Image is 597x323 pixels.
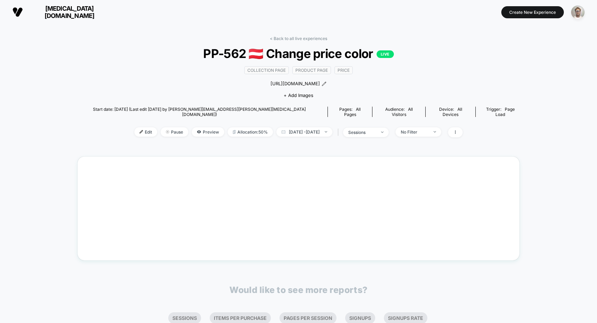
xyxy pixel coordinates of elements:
div: Audience: [378,107,420,117]
span: Preview [192,127,224,137]
img: rebalance [233,130,236,134]
div: Trigger: [481,107,520,117]
span: Page Load [495,107,515,117]
span: PP-562 🇦🇹 Change price color [99,46,497,61]
span: all devices [443,107,462,117]
button: Create New Experience [501,6,564,18]
button: [MEDICAL_DATA][DOMAIN_NAME] [10,4,113,20]
div: No Filter [401,129,428,135]
img: end [381,131,383,133]
div: sessions [348,130,376,135]
span: Start date: [DATE] (Last edit [DATE] by [PERSON_NAME][EMAIL_ADDRESS][PERSON_NAME][MEDICAL_DATA][D... [77,107,322,117]
span: Pause [161,127,188,137]
span: [MEDICAL_DATA][DOMAIN_NAME] [28,5,111,19]
span: Edit [134,127,157,137]
img: end [166,130,169,134]
img: ppic [571,6,585,19]
button: ppic [569,5,587,19]
span: Device: [425,107,475,117]
span: all pages [344,107,361,117]
span: product page [292,66,331,74]
a: < Back to all live experiences [270,36,327,41]
img: end [325,131,327,133]
span: PRICE [334,66,353,74]
p: Would like to see more reports? [229,285,368,295]
span: [URL][DOMAIN_NAME] [271,80,320,87]
p: LIVE [377,50,394,58]
img: edit [140,130,143,134]
img: calendar [282,130,285,134]
span: | [336,127,343,137]
span: [DATE] - [DATE] [276,127,332,137]
span: COLLECTION PAGE [244,66,289,74]
span: Allocation: 50% [228,127,273,137]
div: Pages: [333,107,367,117]
span: + Add Images [284,92,313,98]
span: All Visitors [392,107,413,117]
img: end [434,131,436,133]
img: Visually logo [12,7,23,17]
